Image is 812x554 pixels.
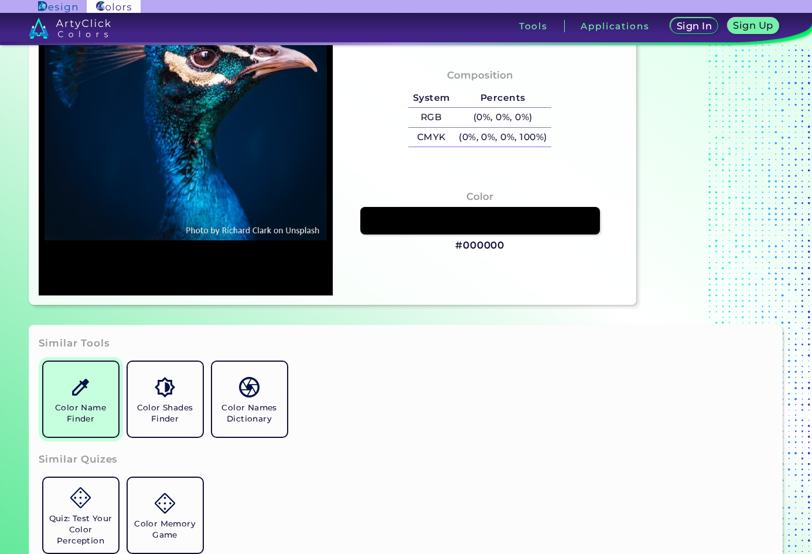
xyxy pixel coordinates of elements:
[29,18,111,39] img: logo_artyclick_colors_white.svg
[217,402,282,424] h5: Color Names Dictionary
[408,89,454,108] h5: System
[455,239,504,253] h3: #000000
[728,18,779,35] a: Sign Up
[519,22,548,30] h3: Tools
[408,108,454,127] h5: RGB
[581,22,649,30] h3: Applications
[155,377,175,397] img: icon_color_shades.svg
[447,67,513,84] h4: Composition
[408,128,454,147] h5: CMYK
[48,513,114,546] h5: Quiz: Test Your Color Perception
[132,518,198,541] h5: Color Memory Game
[733,21,773,30] h5: Sign Up
[454,89,551,108] h5: Percents
[454,108,551,127] h5: (0%, 0%, 0%)
[155,493,175,514] img: icon_game.svg
[38,1,77,12] img: ArtyClick Design logo
[239,377,260,397] img: icon_color_names_dictionary.svg
[132,402,198,424] h5: Color Shades Finder
[207,357,292,441] a: Color Names Dictionary
[671,18,718,35] a: Sign In
[70,487,91,508] img: icon_game.svg
[123,357,207,441] a: Color Shades Finder
[39,453,118,467] h3: Similar Quizes
[454,128,551,147] h5: (0%, 0%, 0%, 100%)
[677,21,711,30] h5: Sign In
[466,188,493,205] h4: Color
